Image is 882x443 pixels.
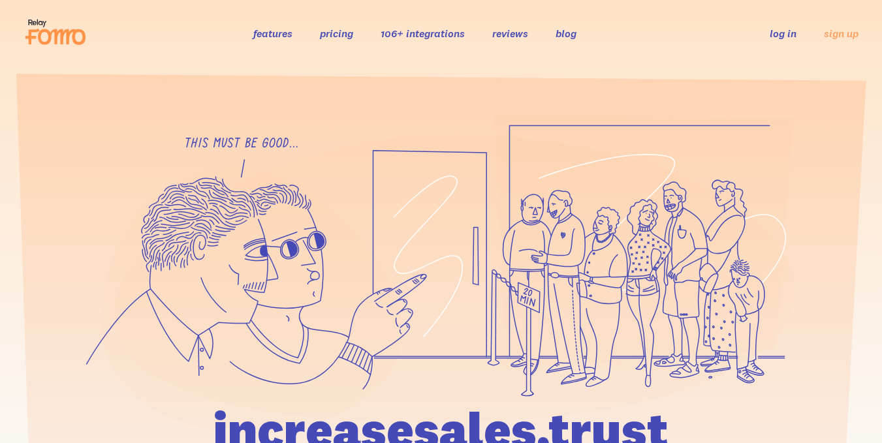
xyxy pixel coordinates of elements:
[253,27,292,40] a: features
[492,27,528,40] a: reviews
[556,27,576,40] a: blog
[320,27,353,40] a: pricing
[824,27,858,40] a: sign up
[770,27,796,40] a: log in
[381,27,465,40] a: 106+ integrations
